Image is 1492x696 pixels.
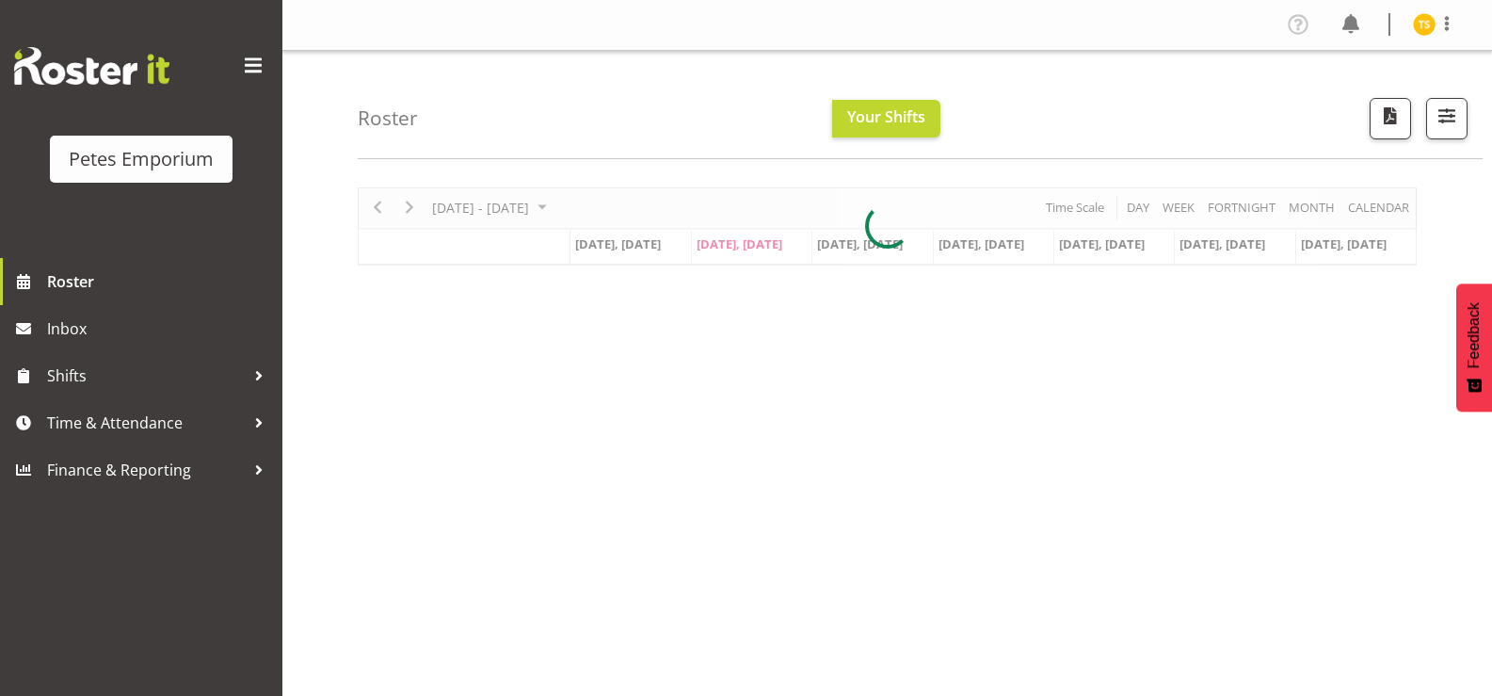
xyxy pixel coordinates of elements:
[47,456,245,484] span: Finance & Reporting
[14,47,169,85] img: Rosterit website logo
[47,267,273,296] span: Roster
[47,409,245,437] span: Time & Attendance
[1370,98,1411,139] button: Download a PDF of the roster according to the set date range.
[358,107,418,129] h4: Roster
[1426,98,1468,139] button: Filter Shifts
[1466,302,1483,368] span: Feedback
[47,315,273,343] span: Inbox
[69,145,214,173] div: Petes Emporium
[832,100,940,138] button: Your Shifts
[847,106,925,127] span: Your Shifts
[47,362,245,390] span: Shifts
[1413,13,1436,36] img: tamara-straker11292.jpg
[1456,283,1492,412] button: Feedback - Show survey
